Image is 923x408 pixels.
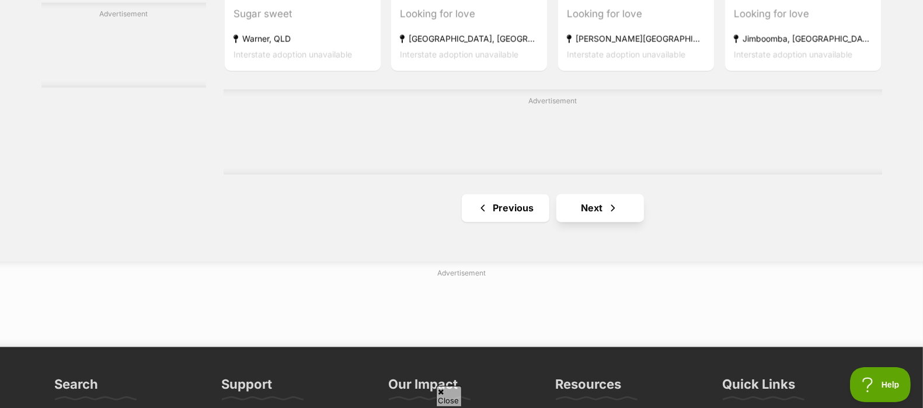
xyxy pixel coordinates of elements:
[567,6,705,22] div: Looking for love
[462,194,549,222] a: Previous page
[224,89,882,175] div: Advertisement
[234,6,372,22] div: Sugar sweet
[389,376,458,399] h3: Our Impact
[41,3,206,88] div: Advertisement
[734,30,872,46] strong: Jimboomba, [GEOGRAPHIC_DATA]
[567,30,705,46] strong: [PERSON_NAME][GEOGRAPHIC_DATA], [GEOGRAPHIC_DATA]
[723,376,796,399] h3: Quick Links
[567,49,685,59] span: Interstate adoption unavailable
[234,49,352,59] span: Interstate adoption unavailable
[850,367,911,402] iframe: Help Scout Beacon - Open
[234,30,372,46] strong: Warner, QLD
[55,376,99,399] h3: Search
[556,376,622,399] h3: Resources
[222,376,273,399] h3: Support
[400,49,518,59] span: Interstate adoption unavailable
[400,30,538,46] strong: [GEOGRAPHIC_DATA], [GEOGRAPHIC_DATA]
[734,6,872,22] div: Looking for love
[734,49,852,59] span: Interstate adoption unavailable
[400,6,538,22] div: Looking for love
[436,386,462,406] span: Close
[224,194,882,222] nav: Pagination
[556,194,644,222] a: Next page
